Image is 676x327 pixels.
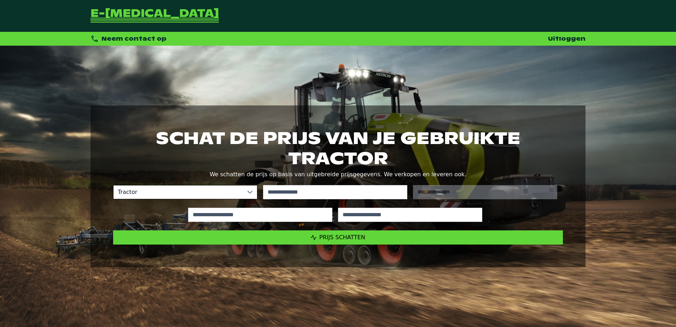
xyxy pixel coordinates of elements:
[91,8,219,23] a: Terug naar de startpagina
[113,185,243,199] span: Tractor
[113,128,563,168] h1: Schat de prijs van je gebruikte tractor
[91,35,167,43] div: Neem contact op
[548,35,585,42] a: Uitloggen
[101,35,167,42] span: Neem contact op
[113,170,563,179] p: We schatten de prijs op basis van uitgebreide prijsgegevens. We verkopen en leveren ook.
[319,234,365,241] span: Prijs schatten
[113,230,563,245] button: Prijs schatten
